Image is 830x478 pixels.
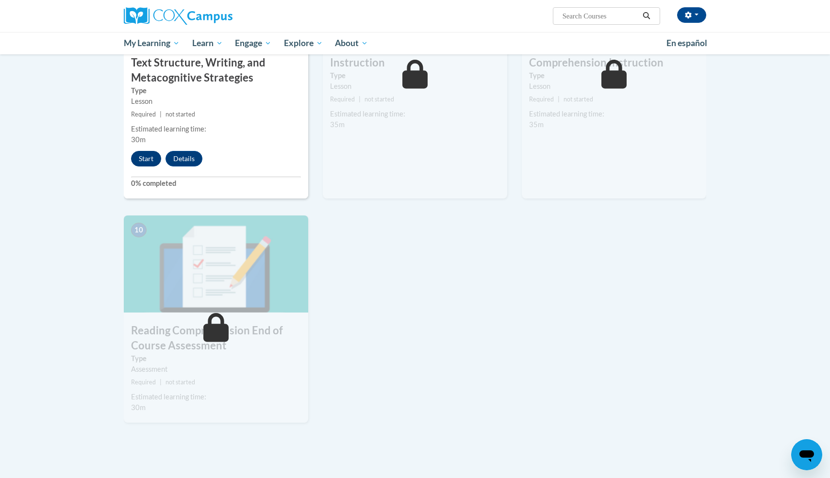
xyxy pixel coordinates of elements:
[359,96,361,103] span: |
[124,323,308,353] h3: Reading Comprehension End of Course Assessment
[131,364,301,375] div: Assessment
[284,37,323,49] span: Explore
[131,111,156,118] span: Required
[124,37,180,49] span: My Learning
[330,81,500,92] div: Lesson
[131,403,146,412] span: 30m
[192,37,223,49] span: Learn
[330,70,500,81] label: Type
[323,40,507,70] h3: Best Practices in Comprehension Instruction
[677,7,706,23] button: Account Settings
[365,96,394,103] span: not started
[124,7,308,25] a: Cox Campus
[124,7,232,25] img: Cox Campus
[117,32,186,54] a: My Learning
[131,151,161,166] button: Start
[529,81,699,92] div: Lesson
[166,151,202,166] button: Details
[131,135,146,144] span: 30m
[335,37,368,49] span: About
[131,85,301,96] label: Type
[124,215,308,313] img: Course Image
[166,379,195,386] span: not started
[229,32,278,54] a: Engage
[562,10,639,22] input: Search Courses
[522,40,706,70] h3: Roadmap to Reading Comprehension Instruction
[330,109,500,119] div: Estimated learning time:
[186,32,229,54] a: Learn
[529,109,699,119] div: Estimated learning time:
[131,96,301,107] div: Lesson
[160,111,162,118] span: |
[131,379,156,386] span: Required
[166,111,195,118] span: not started
[529,120,544,129] span: 35m
[330,96,355,103] span: Required
[160,379,162,386] span: |
[131,223,147,237] span: 10
[330,120,345,129] span: 35m
[131,124,301,134] div: Estimated learning time:
[791,439,822,470] iframe: Button to launch messaging window
[329,32,375,54] a: About
[529,70,699,81] label: Type
[131,392,301,402] div: Estimated learning time:
[558,96,560,103] span: |
[639,10,654,22] button: Search
[131,178,301,189] label: 0% completed
[131,353,301,364] label: Type
[235,37,271,49] span: Engage
[564,96,593,103] span: not started
[124,40,308,85] h3: Deep Reading Comprehension: Text Structure, Writing, and Metacognitive Strategies
[278,32,329,54] a: Explore
[529,96,554,103] span: Required
[109,32,721,54] div: Main menu
[660,33,714,53] a: En español
[666,38,707,48] span: En español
